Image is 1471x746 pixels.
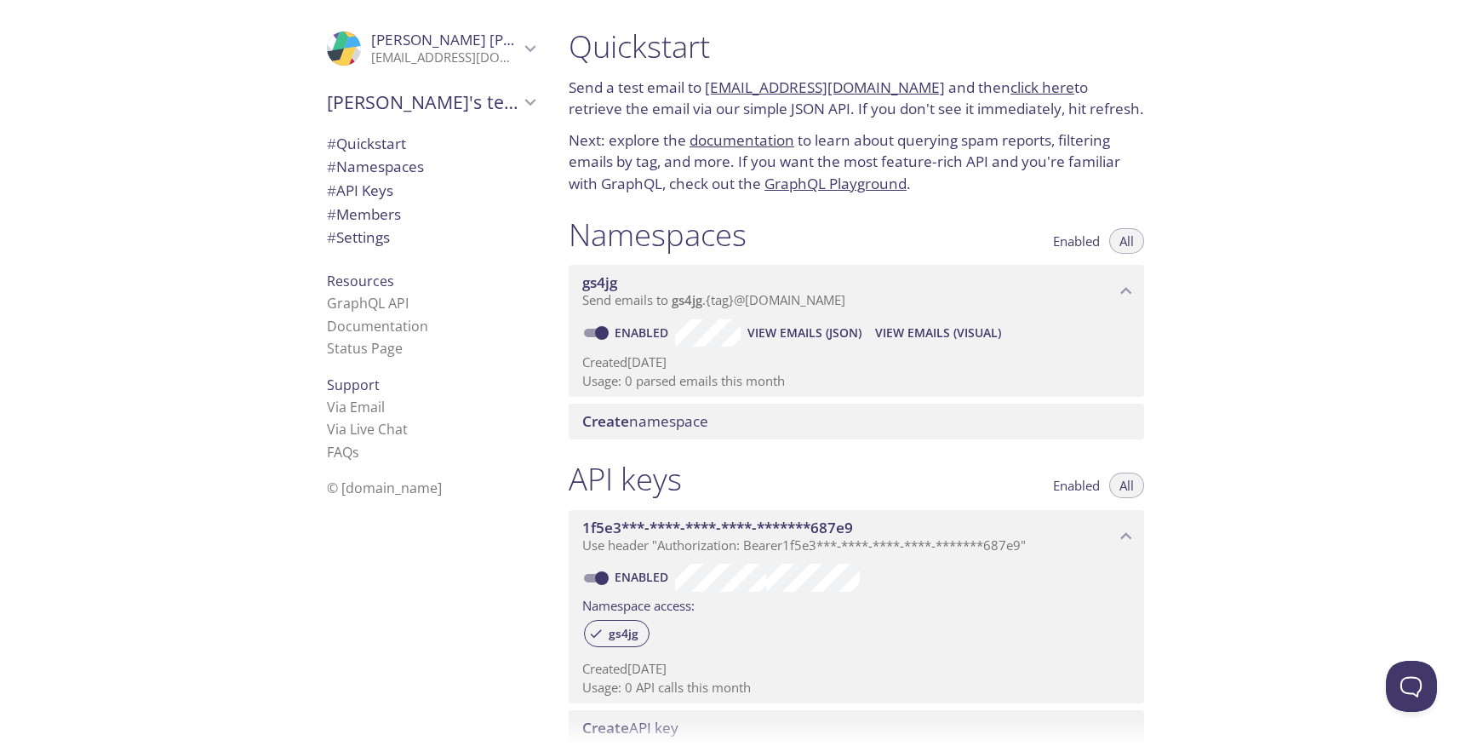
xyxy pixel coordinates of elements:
div: Quickstart [313,132,548,156]
span: Namespaces [327,157,424,176]
p: [EMAIL_ADDRESS][DOMAIN_NAME] [371,49,519,66]
div: Team Settings [313,226,548,250]
a: [EMAIL_ADDRESS][DOMAIN_NAME] [705,77,945,97]
button: Enabled [1043,473,1110,498]
span: © [DOMAIN_NAME] [327,479,442,497]
div: Freddy Amaya [313,20,548,77]
span: View Emails (Visual) [875,323,1001,343]
a: GraphQL API [327,294,409,313]
button: Enabled [1043,228,1110,254]
div: gs4jg [584,620,650,647]
a: FAQ [327,443,359,462]
div: Freddy's team [313,80,548,124]
div: Create namespace [569,404,1144,439]
a: click here [1010,77,1074,97]
div: gs4jg namespace [569,265,1144,318]
p: Send a test email to and then to retrieve the email via our simple JSON API. If you don't see it ... [569,77,1144,120]
span: Support [327,376,380,394]
a: GraphQL Playground [764,174,907,193]
button: View Emails (Visual) [868,319,1008,347]
span: gs4jg [582,273,617,292]
span: View Emails (JSON) [747,323,861,343]
p: Usage: 0 parsed emails this month [582,372,1130,390]
label: Namespace access: [582,592,695,617]
span: Settings [327,227,390,247]
button: All [1109,473,1144,498]
div: Namespaces [313,155,548,179]
button: All [1109,228,1144,254]
p: Next: explore the to learn about querying spam reports, filtering emails by tag, and more. If you... [569,129,1144,195]
span: Send emails to . {tag} @[DOMAIN_NAME] [582,291,845,308]
a: documentation [690,130,794,150]
a: Via Live Chat [327,420,408,439]
span: Create [582,411,629,431]
button: View Emails (JSON) [741,319,868,347]
div: API Keys [313,179,548,203]
a: Enabled [612,569,675,585]
span: # [327,181,336,200]
div: Create API Key [569,710,1144,746]
span: [PERSON_NAME] [PERSON_NAME] [371,30,604,49]
h1: API keys [569,460,682,498]
span: # [327,134,336,153]
h1: Namespaces [569,215,747,254]
span: # [327,204,336,224]
span: [PERSON_NAME]'s team [327,90,519,114]
a: Status Page [327,339,403,358]
iframe: Help Scout Beacon - Open [1386,661,1437,712]
span: gs4jg [672,291,702,308]
span: API Keys [327,181,393,200]
h1: Quickstart [569,27,1144,66]
p: Usage: 0 API calls this month [582,679,1130,697]
span: s [352,443,359,462]
p: Created [DATE] [582,353,1130,371]
a: Enabled [612,324,675,341]
a: Documentation [327,317,428,336]
span: Quickstart [327,134,406,153]
span: Resources [327,272,394,290]
span: # [327,227,336,247]
div: Members [313,203,548,227]
span: namespace [582,411,708,431]
p: Created [DATE] [582,660,1130,678]
span: gs4jg [598,626,649,641]
a: Via Email [327,398,385,416]
span: # [327,157,336,176]
span: Members [327,204,401,224]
